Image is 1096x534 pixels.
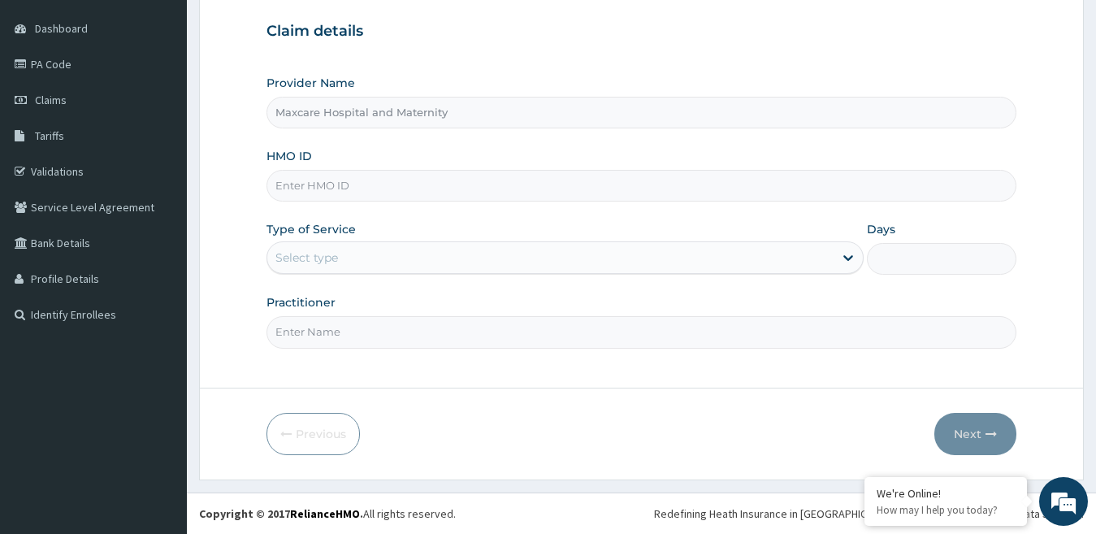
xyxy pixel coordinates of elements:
[266,221,356,237] label: Type of Service
[275,250,338,266] div: Select type
[877,486,1015,501] div: We're Online!
[266,316,1017,348] input: Enter Name
[266,148,312,164] label: HMO ID
[84,91,273,112] div: Chat with us now
[35,128,64,143] span: Tariffs
[30,81,66,122] img: d_794563401_company_1708531726252_794563401
[266,23,1017,41] h3: Claim details
[877,503,1015,517] p: How may I help you today?
[266,170,1017,202] input: Enter HMO ID
[266,75,355,91] label: Provider Name
[654,506,1084,522] div: Redefining Heath Insurance in [GEOGRAPHIC_DATA] using Telemedicine and Data Science!
[266,413,360,455] button: Previous
[266,294,336,310] label: Practitioner
[266,8,305,47] div: Minimize live chat window
[867,221,895,237] label: Days
[290,506,360,521] a: RelianceHMO
[187,493,1096,534] footer: All rights reserved.
[934,413,1016,455] button: Next
[199,506,363,521] strong: Copyright © 2017 .
[8,358,310,415] textarea: Type your message and hit 'Enter'
[35,21,88,36] span: Dashboard
[94,162,224,326] span: We're online!
[35,93,67,107] span: Claims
